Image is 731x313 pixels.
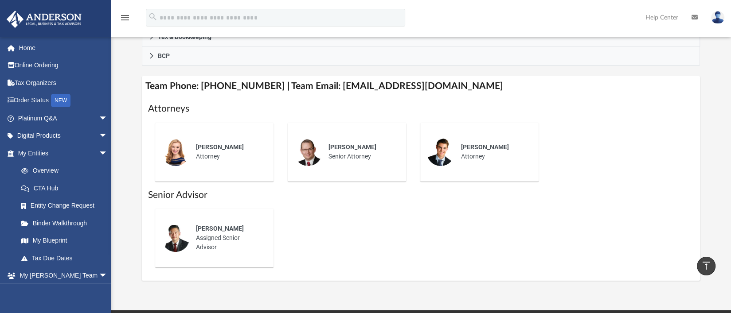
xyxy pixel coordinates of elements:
[190,136,267,167] div: Attorney
[12,214,121,232] a: Binder Walkthrough
[6,144,121,162] a: My Entitiesarrow_drop_down
[99,267,117,285] span: arrow_drop_down
[455,136,532,167] div: Attorney
[158,34,211,40] span: Tax & Bookkeeping
[711,11,724,24] img: User Pic
[190,218,267,258] div: Assigned Senior Advisor
[196,143,244,151] span: [PERSON_NAME]
[6,109,121,127] a: Platinum Q&Aarrow_drop_down
[148,189,694,201] h1: Senior Advisor
[120,17,130,23] a: menu
[6,267,117,285] a: My [PERSON_NAME] Teamarrow_drop_down
[697,257,715,275] a: vertical_align_top
[6,127,121,145] a: Digital Productsarrow_drop_down
[161,224,190,252] img: thumbnail
[12,179,121,197] a: CTA Hub
[6,74,121,92] a: Tax Organizers
[294,138,322,166] img: thumbnail
[4,11,84,28] img: Anderson Advisors Platinum Portal
[148,12,158,22] i: search
[701,260,711,271] i: vertical_align_top
[99,127,117,145] span: arrow_drop_down
[148,102,694,115] h1: Attorneys
[12,197,121,215] a: Entity Change Request
[6,92,121,110] a: Order StatusNEW
[142,76,700,96] h4: Team Phone: [PHONE_NUMBER] | Team Email: [EMAIL_ADDRESS][DOMAIN_NAME]
[142,46,700,66] a: BCP
[158,53,170,59] span: BCP
[6,39,121,57] a: Home
[322,136,400,167] div: Senior Attorney
[161,138,190,166] img: thumbnail
[12,232,117,250] a: My Blueprint
[461,143,509,151] span: [PERSON_NAME]
[99,109,117,128] span: arrow_drop_down
[426,138,455,166] img: thumbnail
[120,12,130,23] i: menu
[51,94,70,107] div: NEW
[328,143,376,151] span: [PERSON_NAME]
[196,225,244,232] span: [PERSON_NAME]
[12,162,121,180] a: Overview
[99,144,117,162] span: arrow_drop_down
[12,249,121,267] a: Tax Due Dates
[6,57,121,74] a: Online Ordering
